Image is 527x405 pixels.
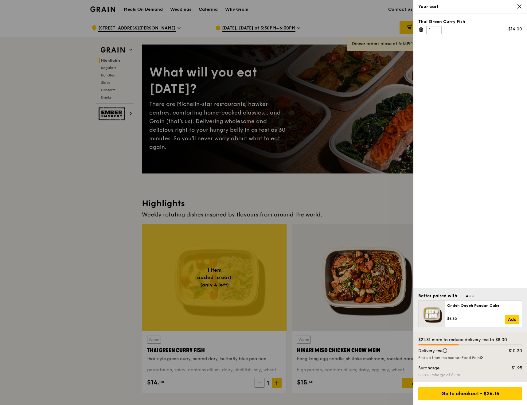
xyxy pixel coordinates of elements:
a: Add [505,315,519,324]
div: Go to checkout - $26.15 [418,387,522,400]
div: $10.20 [498,348,526,354]
div: $21.81 more to reduce delivery fee to $8.00 [418,337,522,343]
span: Go to slide 1 [466,295,468,297]
div: Better paired with [418,293,457,299]
span: Go to slide 2 [469,295,471,297]
div: Ondeh Ondeh Pandan Cake [447,303,519,308]
div: $6.50 [447,316,505,321]
div: Pick up from the nearest Food Point [418,355,522,360]
div: Your cart [418,4,522,10]
div: Delivery fee [415,348,498,354]
div: Surcharge [415,365,498,371]
div: $14.00 [508,26,522,32]
div: $1.95 [498,365,526,371]
div: CBD Surcharge of $1.95 [418,372,522,377]
div: Thai Green Curry Fish [418,19,522,25]
span: Go to slide 3 [472,295,474,297]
